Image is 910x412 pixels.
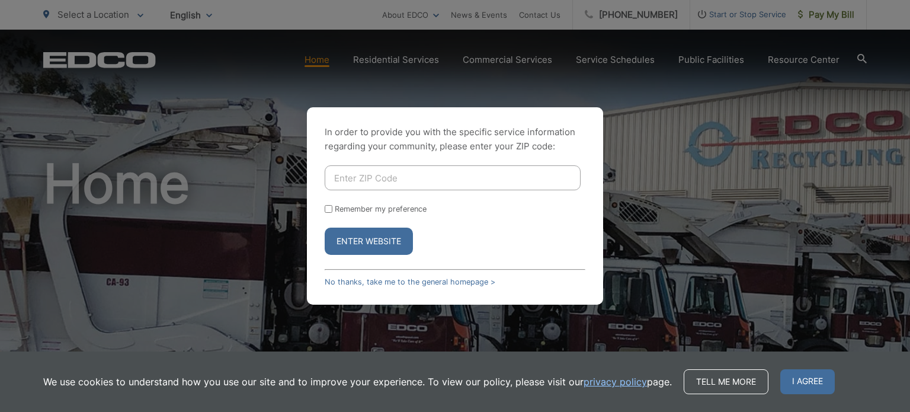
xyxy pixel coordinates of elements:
[684,369,768,394] a: Tell me more
[43,375,672,389] p: We use cookies to understand how you use our site and to improve your experience. To view our pol...
[325,125,585,154] p: In order to provide you with the specific service information regarding your community, please en...
[584,375,647,389] a: privacy policy
[325,165,581,190] input: Enter ZIP Code
[325,228,413,255] button: Enter Website
[780,369,835,394] span: I agree
[335,205,427,213] label: Remember my preference
[325,277,495,286] a: No thanks, take me to the general homepage >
